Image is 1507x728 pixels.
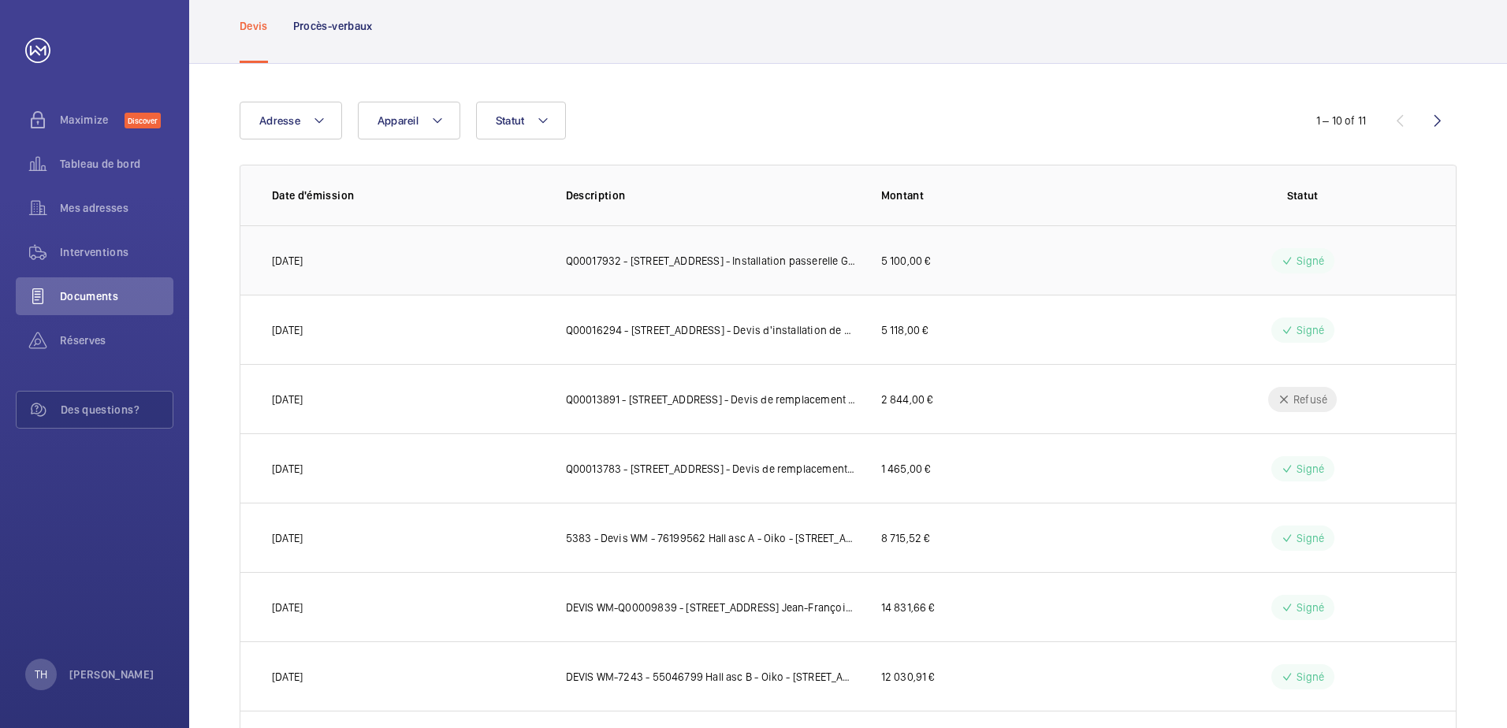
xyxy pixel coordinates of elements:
div: 1 – 10 of 11 [1316,113,1366,128]
p: [DATE] [272,461,303,477]
span: Mes adresses [60,200,173,216]
p: 5 100,00 € [881,253,931,269]
p: 2 844,00 € [881,392,933,407]
p: Signé [1297,530,1325,546]
p: Signé [1297,600,1325,615]
p: Signé [1297,461,1325,477]
p: Q00013783 - [STREET_ADDRESS] - Devis de remplacement du boitier ERO [566,461,856,477]
p: 12 030,91 € [881,669,935,685]
p: [DATE] [272,669,303,685]
button: Adresse [240,102,342,139]
p: Statut [1181,188,1424,203]
p: Description [566,188,856,203]
span: Adresse [259,114,300,127]
p: Signé [1297,669,1325,685]
p: Devis [240,18,268,34]
p: 5 118,00 € [881,322,928,338]
span: Réserves [60,332,173,348]
span: Appareil [378,114,419,127]
p: Q00016294 - [STREET_ADDRESS] - Devis d'installation de kit Gsm [566,322,856,338]
p: 1 465,00 € [881,461,931,477]
p: Refusé [1293,392,1327,407]
p: Montant [881,188,1156,203]
p: Procès-verbaux [293,18,373,34]
p: 14 831,66 € [881,600,935,615]
button: Appareil [358,102,460,139]
button: Statut [476,102,567,139]
p: [DATE] [272,392,303,407]
p: [DATE] [272,322,303,338]
p: [DATE] [272,530,303,546]
span: Interventions [60,244,173,260]
p: 8 715,52 € [881,530,930,546]
p: Signé [1297,322,1325,338]
p: Signé [1297,253,1325,269]
span: Tableau de bord [60,156,173,172]
span: Statut [496,114,525,127]
span: Des questions? [61,402,173,418]
p: DEVIS WM-7243 - 55046799 Hall asc B - Oiko - [STREET_ADDRESS]. Variateur de fréquence. [566,669,856,685]
span: Documents [60,288,173,304]
p: [PERSON_NAME] [69,667,154,682]
p: Q00017932 - [STREET_ADDRESS] - Installation passerelle GSM x6 [566,253,856,269]
span: Maximize [60,112,125,128]
p: Date d'émission [272,188,541,203]
p: 5383 - Devis WM - 76199562 Hall asc A - Oiko - [STREET_ADDRESS] [566,530,856,546]
p: TH [35,667,47,682]
p: DEVIS WM-Q00009839 - [STREET_ADDRESS] Jean-François (Rocher) [566,600,856,615]
span: Discover [125,113,161,128]
p: Q00013891 - [STREET_ADDRESS] - Devis de remplacement du ferme porte [566,392,856,407]
p: [DATE] [272,253,303,269]
p: [DATE] [272,600,303,615]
